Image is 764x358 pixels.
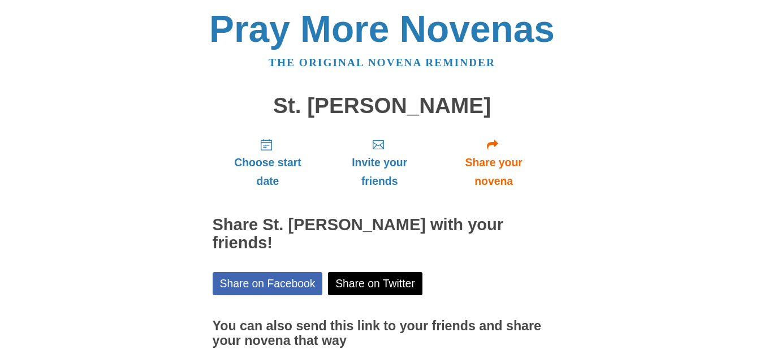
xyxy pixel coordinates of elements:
[213,319,552,348] h3: You can also send this link to your friends and share your novena that way
[436,129,552,196] a: Share your novena
[209,8,555,50] a: Pray More Novenas
[213,272,323,295] a: Share on Facebook
[334,153,424,191] span: Invite your friends
[447,153,541,191] span: Share your novena
[213,216,552,252] h2: Share St. [PERSON_NAME] with your friends!
[213,129,323,196] a: Choose start date
[224,153,312,191] span: Choose start date
[269,57,495,68] a: The original novena reminder
[328,272,422,295] a: Share on Twitter
[213,94,552,118] h1: St. [PERSON_NAME]
[323,129,435,196] a: Invite your friends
